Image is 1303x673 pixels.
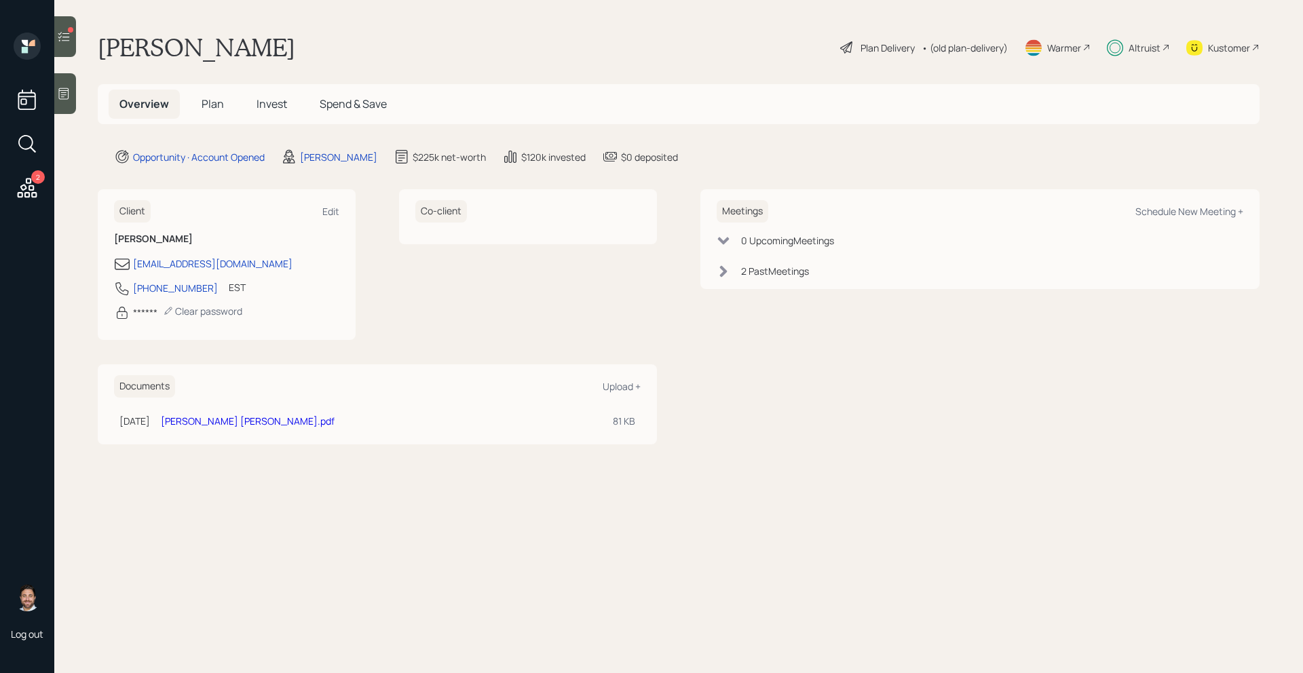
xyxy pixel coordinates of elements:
div: Clear password [163,305,242,318]
h6: Meetings [717,200,768,223]
div: 2 Past Meeting s [741,264,809,278]
div: [EMAIL_ADDRESS][DOMAIN_NAME] [133,256,292,271]
h6: Documents [114,375,175,398]
div: [DATE] [119,414,150,428]
div: 0 Upcoming Meeting s [741,233,834,248]
div: Upload + [603,380,641,393]
div: EST [229,280,246,294]
div: Edit [322,205,339,218]
div: 2 [31,170,45,184]
div: Warmer [1047,41,1081,55]
div: $0 deposited [621,150,678,164]
div: Kustomer [1208,41,1250,55]
div: 81 KB [613,414,635,428]
h1: [PERSON_NAME] [98,33,295,62]
img: michael-russo-headshot.png [14,584,41,611]
h6: [PERSON_NAME] [114,233,339,245]
div: Log out [11,628,43,640]
div: • (old plan-delivery) [922,41,1008,55]
div: Plan Delivery [861,41,915,55]
div: Schedule New Meeting + [1135,205,1243,218]
div: [PERSON_NAME] [300,150,377,164]
span: Spend & Save [320,96,387,111]
div: $120k invested [521,150,586,164]
div: Altruist [1129,41,1160,55]
h6: Co-client [415,200,467,223]
h6: Client [114,200,151,223]
span: Plan [202,96,224,111]
div: $225k net-worth [413,150,486,164]
span: Invest [257,96,287,111]
a: [PERSON_NAME] [PERSON_NAME].pdf [161,415,335,427]
div: Opportunity · Account Opened [133,150,265,164]
span: Overview [119,96,169,111]
div: [PHONE_NUMBER] [133,281,218,295]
